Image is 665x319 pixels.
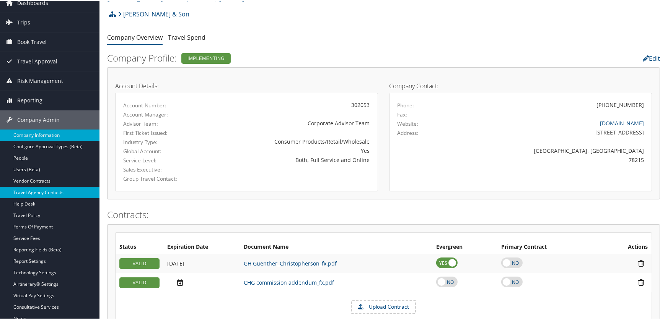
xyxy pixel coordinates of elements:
div: [GEOGRAPHIC_DATA], [GEOGRAPHIC_DATA] [462,146,644,154]
th: Primary Contract [497,240,599,253]
label: First Ticket Issued: [123,128,198,136]
i: Remove Contract [634,259,648,267]
th: Expiration Date [163,240,240,253]
h4: Account Details: [115,82,378,88]
span: Trips [17,12,30,31]
div: Add/Edit Date [167,259,236,266]
span: Book Travel [17,32,47,51]
div: Both, Full Service and Online [209,155,370,163]
a: Edit [643,53,660,62]
div: Yes [209,146,370,154]
a: CHG commission addendum_fx.pdf [244,278,334,285]
div: [STREET_ADDRESS] [462,128,644,136]
label: Account Number: [123,101,198,108]
label: Phone: [398,101,414,108]
i: Remove Contract [634,278,648,286]
span: [DATE] [167,259,184,266]
h4: Company Contact: [390,82,652,88]
h2: Company Profile: [107,51,472,64]
th: Actions [599,240,652,253]
div: [PHONE_NUMBER] [597,100,644,108]
div: Implementing [181,52,231,63]
div: Consumer Products/Retail/Wholesale [209,137,370,145]
label: Sales Executive: [123,165,198,173]
span: Reporting [17,90,42,109]
label: Industry Type: [123,138,198,145]
div: VALID [119,257,160,268]
label: Service Level: [123,156,198,164]
h2: Contracts: [107,207,660,220]
div: Corporate Advisor Team [209,118,370,126]
label: Group Travel Contact: [123,174,198,182]
div: Add/Edit Date [167,278,236,286]
div: 302053 [209,100,370,108]
a: Company Overview [107,32,163,41]
th: Evergreen [432,240,497,253]
th: Status [116,240,163,253]
a: [DOMAIN_NAME] [600,119,644,126]
a: GH Guenther_Christopherson_fx.pdf [244,259,337,266]
a: Travel Spend [168,32,205,41]
th: Document Name [240,240,432,253]
label: Account Manager: [123,110,198,118]
span: Risk Management [17,71,63,90]
label: Fax: [398,110,407,118]
span: Travel Approval [17,51,57,70]
label: Address: [398,128,419,136]
span: Company Admin [17,110,60,129]
div: VALID [119,277,160,287]
label: Upload Contract [352,300,415,313]
div: 78215 [462,155,644,163]
a: [PERSON_NAME] & Son [118,6,189,21]
label: Website: [398,119,419,127]
label: Advisor Team: [123,119,198,127]
label: Global Account: [123,147,198,154]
